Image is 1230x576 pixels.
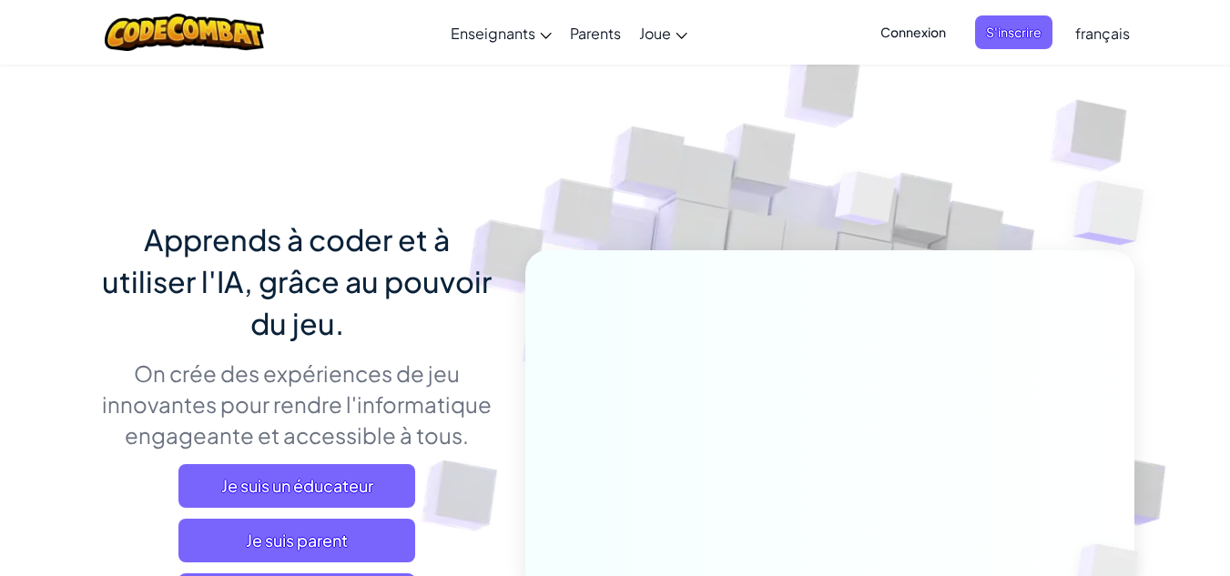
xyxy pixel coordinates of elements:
[1066,8,1139,57] a: français
[869,15,957,49] button: Connexion
[561,8,630,57] a: Parents
[178,464,415,508] a: Je suis un éducateur
[1037,136,1194,290] img: Overlap cubes
[178,519,415,562] a: Je suis parent
[630,8,696,57] a: Joue
[975,15,1052,49] button: S'inscrire
[105,14,264,51] img: CodeCombat logo
[102,221,492,341] span: Apprends à coder et à utiliser l'IA, grâce au pouvoir du jeu.
[639,24,671,43] span: Joue
[451,24,535,43] span: Enseignants
[1075,24,1130,43] span: français
[97,358,498,450] p: On crée des expériences de jeu innovantes pour rendre l'informatique engageante et accessible à t...
[442,8,561,57] a: Enseignants
[800,136,931,271] img: Overlap cubes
